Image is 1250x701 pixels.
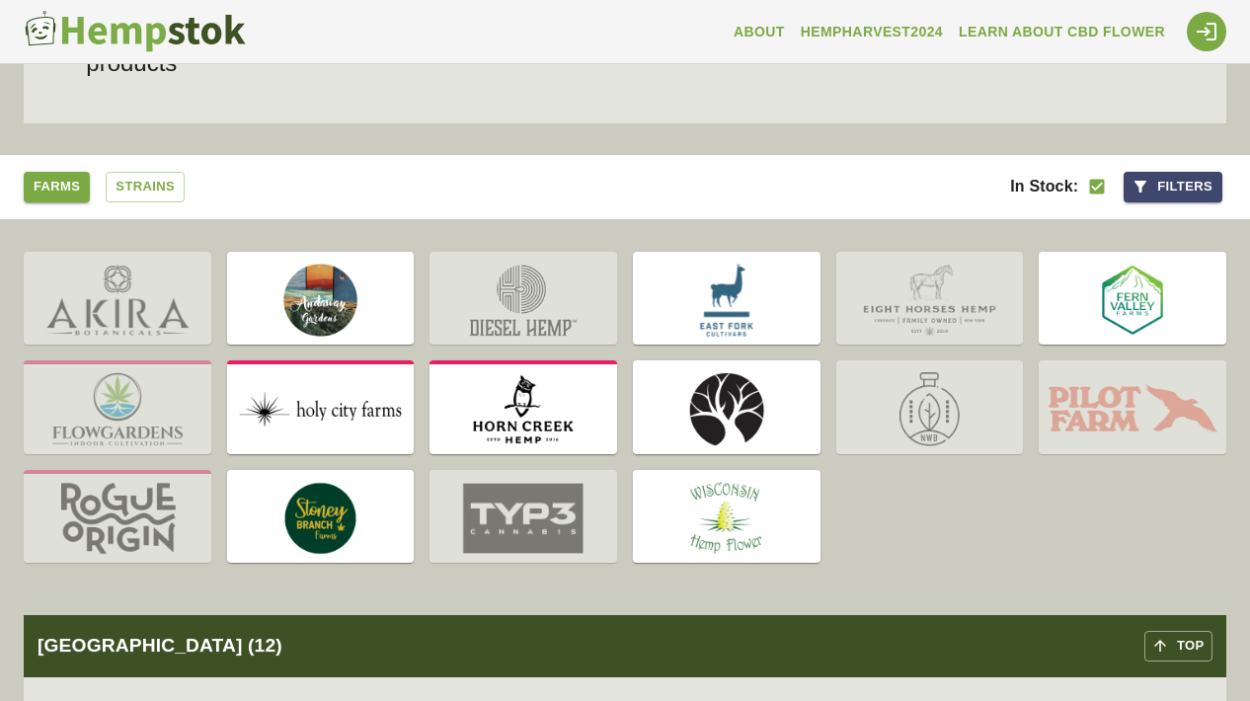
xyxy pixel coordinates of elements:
[951,14,1173,50] a: Learn About CBD Flower
[24,364,211,453] img: FlowGardens
[633,364,820,453] img: Lost Oak Farms
[38,632,1144,661] h2: [GEOGRAPHIC_DATA] (12)
[24,10,246,53] img: Hempstok Logo
[430,364,617,453] img: Horn Creek Hemp
[633,256,820,345] img: East Fork Cultivars
[836,364,1024,453] img: Never Winter Botanicals
[106,172,185,202] a: Strains
[24,10,254,53] a: Hempstok Logo
[430,256,617,346] img: Diesel Hemp
[1039,256,1226,345] img: Fern Valley Farms
[227,474,415,563] img: Stoney Branch Farms
[227,256,415,345] img: Andaway Gardens
[726,14,793,50] a: About
[24,256,211,345] img: Akira Botanicals
[1039,364,1226,453] img: Pilot Farm
[1144,631,1212,662] button: top
[1187,12,1226,51] div: Login
[633,474,820,563] img: Wisconsin Hemp Flower
[836,256,1024,345] img: Eight Horses Hemp
[24,474,211,563] img: Rouge Origin
[227,364,415,453] img: Holy City Farms
[1124,172,1222,202] button: Filters
[430,474,617,563] img: Typ3 Cannabis
[793,14,951,50] a: HempHarvest2024
[24,172,90,202] a: Farms
[1010,177,1078,194] span: In Stock:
